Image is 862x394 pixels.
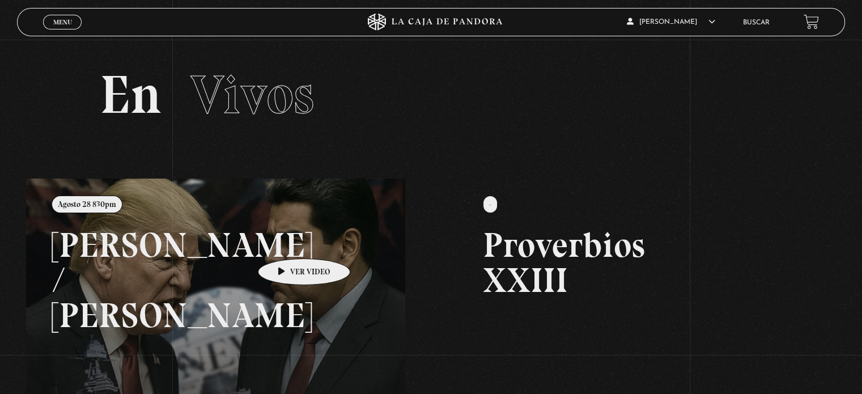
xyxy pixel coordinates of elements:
span: Menu [53,19,72,26]
span: Cerrar [49,28,76,36]
a: Buscar [743,19,770,26]
h2: En [100,68,762,122]
span: [PERSON_NAME] [627,19,715,26]
a: View your shopping cart [804,14,819,29]
span: Vivos [190,62,314,127]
